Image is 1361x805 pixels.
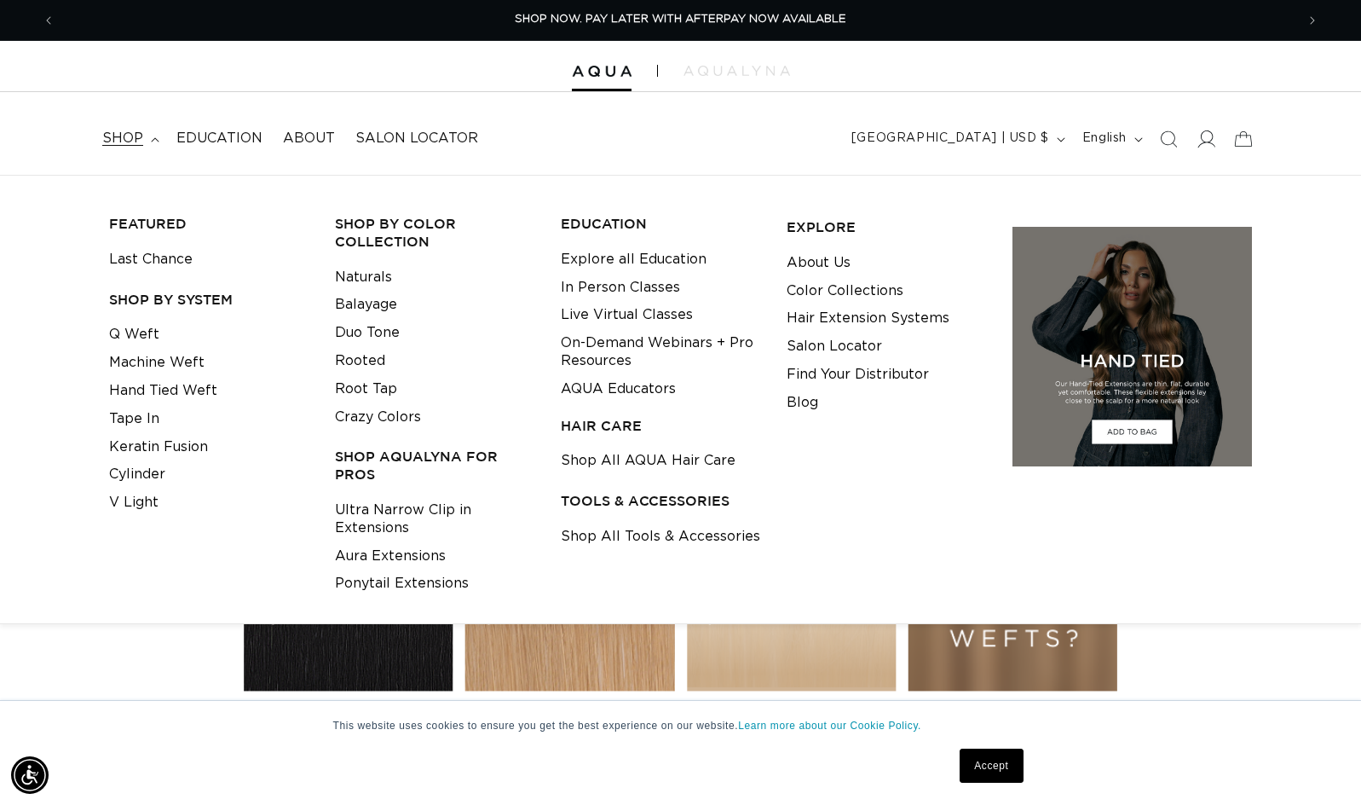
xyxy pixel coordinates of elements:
a: Shop All AQUA Hair Care [561,447,735,475]
a: Q Weft [109,321,159,349]
a: Learn more about our Cookie Policy. [738,720,921,732]
button: Next announcement [1294,4,1331,37]
button: English [1072,123,1150,155]
div: Accessibility Menu [11,756,49,794]
span: shop [102,130,143,148]
h3: SHOP BY SYSTEM [109,291,309,309]
a: Last Chance [109,246,193,274]
a: Explore all Education [561,246,706,274]
a: About [273,119,345,158]
span: About [283,130,335,148]
h3: HAIR CARE [561,417,760,435]
a: Duo Tone [335,319,400,347]
a: About Us [787,249,851,277]
span: Salon Locator [355,130,478,148]
summary: Search [1150,120,1187,158]
a: Keratin Fusion [109,433,208,461]
button: [GEOGRAPHIC_DATA] | USD $ [841,123,1072,155]
a: Balayage [335,291,397,319]
h3: Shop by Color Collection [335,215,534,251]
span: Education [176,130,262,148]
p: This website uses cookies to ensure you get the best experience on our website. [333,718,1029,733]
a: Accept [960,749,1023,783]
h3: Shop AquaLyna for Pros [335,448,534,484]
a: Salon Locator [787,333,882,361]
a: Find Your Distributor [787,361,929,389]
h3: EDUCATION [561,215,760,233]
a: Ponytail Extensions [335,570,469,598]
span: [GEOGRAPHIC_DATA] | USD $ [851,130,1049,148]
a: Hair Extension Systems [787,304,949,333]
a: Ultra Narrow Clip in Extensions [335,496,534,542]
a: On-Demand Webinars + Pro Resources [561,329,760,375]
a: Tape In [109,405,159,433]
img: aqualyna.com [683,66,790,76]
a: Shop All Tools & Accessories [561,523,760,551]
a: Rooted [335,347,385,375]
a: V Light [109,489,159,517]
a: Hand Tied Weft [109,377,217,405]
a: AQUA Educators [561,375,676,403]
h3: EXPLORE [787,218,986,236]
a: Salon Locator [345,119,488,158]
a: Blog [787,389,818,417]
summary: shop [92,119,166,158]
span: SHOP NOW. PAY LATER WITH AFTERPAY NOW AVAILABLE [515,14,846,25]
span: English [1082,130,1127,148]
a: Machine Weft [109,349,205,377]
h3: FEATURED [109,215,309,233]
a: Cylinder [109,460,165,489]
h3: TOOLS & ACCESSORIES [561,492,760,510]
a: In Person Classes [561,274,680,302]
a: Live Virtual Classes [561,301,693,329]
a: Education [166,119,273,158]
button: Previous announcement [30,4,67,37]
a: Color Collections [787,277,903,305]
a: Aura Extensions [335,542,446,570]
a: Naturals [335,264,392,292]
a: Crazy Colors [335,403,421,431]
a: Root Tap [335,375,397,403]
img: Aqua Hair Extensions [572,66,631,78]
